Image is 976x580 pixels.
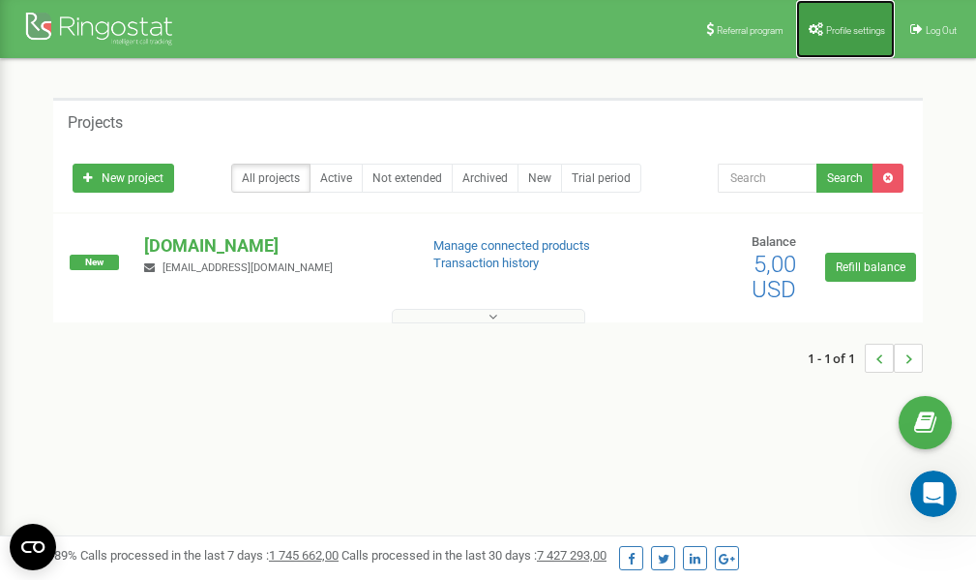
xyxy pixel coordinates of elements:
[926,25,957,36] span: Log Out
[144,233,401,259] p: [DOMAIN_NAME]
[910,471,957,517] iframe: Intercom live chat
[310,164,363,193] a: Active
[73,164,174,193] a: New project
[752,251,796,303] span: 5,00 USD
[433,238,590,253] a: Manage connected products
[10,524,56,570] button: Open CMP widget
[341,548,606,563] span: Calls processed in the last 30 days :
[561,164,641,193] a: Trial period
[231,164,311,193] a: All projects
[752,234,796,249] span: Balance
[70,255,119,270] span: New
[433,256,539,270] a: Transaction history
[362,164,453,193] a: Not extended
[718,164,817,193] input: Search
[537,548,606,563] u: 7 427 293,00
[717,25,784,36] span: Referral program
[163,261,333,274] span: [EMAIL_ADDRESS][DOMAIN_NAME]
[269,548,339,563] u: 1 745 662,00
[826,25,885,36] span: Profile settings
[808,324,923,392] nav: ...
[808,344,865,373] span: 1 - 1 of 1
[80,548,339,563] span: Calls processed in the last 7 days :
[452,164,518,193] a: Archived
[825,253,916,282] a: Refill balance
[816,164,873,193] button: Search
[518,164,562,193] a: New
[68,114,123,132] h5: Projects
